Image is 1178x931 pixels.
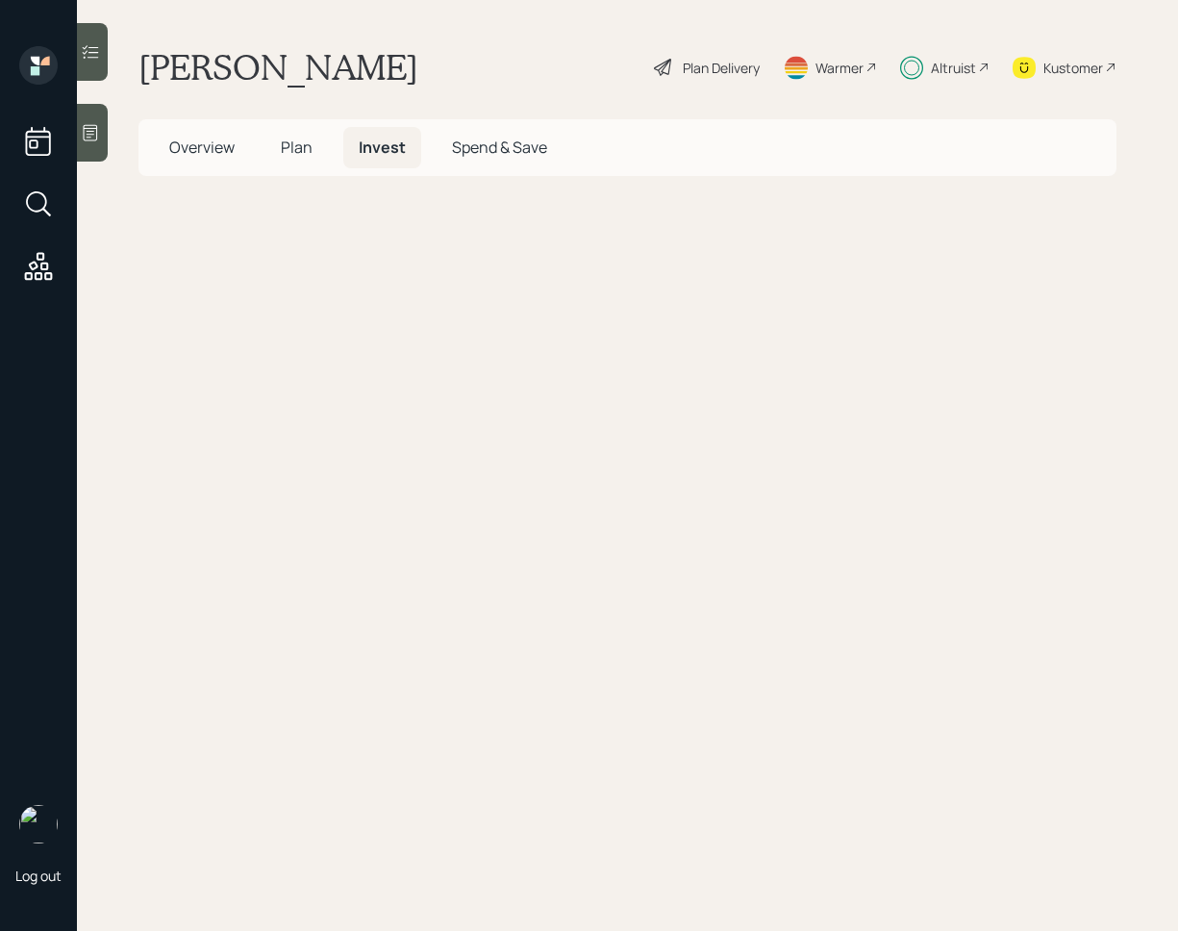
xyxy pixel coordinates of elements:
div: Plan Delivery [683,58,760,78]
img: retirable_logo.png [19,805,58,843]
div: Log out [15,867,62,885]
span: Spend & Save [452,137,547,158]
div: Kustomer [1043,58,1103,78]
span: Invest [359,137,406,158]
span: Overview [169,137,235,158]
div: Warmer [815,58,864,78]
h1: [PERSON_NAME] [138,46,418,88]
span: Plan [281,137,313,158]
div: Altruist [931,58,976,78]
